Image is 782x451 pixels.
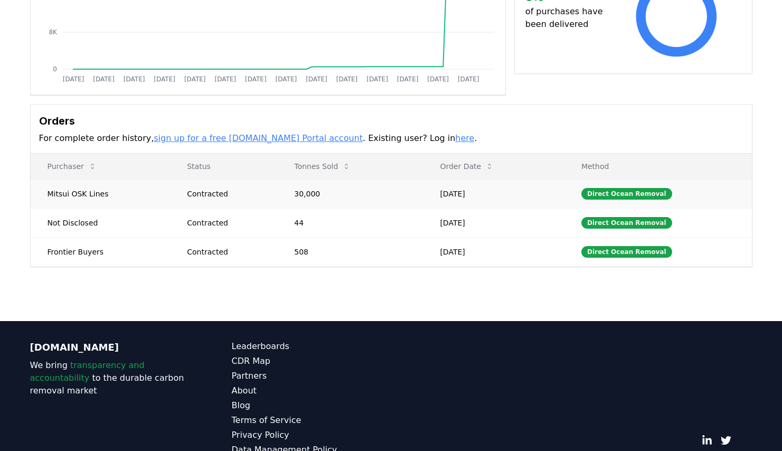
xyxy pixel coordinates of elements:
a: here [455,133,474,143]
div: Contracted [187,247,269,257]
span: transparency and accountability [30,360,145,383]
tspan: [DATE] [366,76,388,83]
tspan: [DATE] [245,76,267,83]
tspan: 8K [49,29,58,36]
a: Blog [232,399,391,412]
tspan: [DATE] [457,76,479,83]
td: 30,000 [277,179,423,208]
tspan: [DATE] [93,76,115,83]
a: Terms of Service [232,414,391,427]
h3: Orders [39,113,743,129]
button: Purchaser [39,156,105,177]
tspan: [DATE] [62,76,84,83]
p: of purchases have been delivered [525,5,611,31]
button: Order Date [431,156,502,177]
tspan: [DATE] [427,76,449,83]
tspan: [DATE] [214,76,236,83]
button: Tonnes Sold [286,156,359,177]
p: For complete order history, . Existing user? Log in . [39,132,743,145]
td: [DATE] [423,237,564,266]
a: Leaderboards [232,340,391,353]
div: Contracted [187,189,269,199]
p: Status [178,161,269,172]
tspan: [DATE] [154,76,175,83]
tspan: 0 [53,65,57,73]
tspan: [DATE] [306,76,327,83]
a: Partners [232,370,391,382]
tspan: [DATE] [184,76,205,83]
tspan: [DATE] [123,76,145,83]
a: sign up for a free [DOMAIN_NAME] Portal account [154,133,363,143]
div: Direct Ocean Removal [581,188,672,200]
tspan: [DATE] [397,76,418,83]
td: Not Disclosed [31,208,171,237]
td: [DATE] [423,208,564,237]
p: We bring to the durable carbon removal market [30,359,190,397]
td: [DATE] [423,179,564,208]
div: Contracted [187,218,269,228]
td: Frontier Buyers [31,237,171,266]
p: [DOMAIN_NAME] [30,340,190,355]
td: 508 [277,237,423,266]
a: Twitter [721,435,731,446]
tspan: [DATE] [275,76,297,83]
a: CDR Map [232,355,391,368]
tspan: [DATE] [336,76,357,83]
div: Direct Ocean Removal [581,246,672,258]
td: 44 [277,208,423,237]
a: LinkedIn [702,435,712,446]
div: Direct Ocean Removal [581,217,672,229]
p: Method [573,161,743,172]
a: About [232,384,391,397]
a: Privacy Policy [232,429,391,441]
td: Mitsui OSK Lines [31,179,171,208]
